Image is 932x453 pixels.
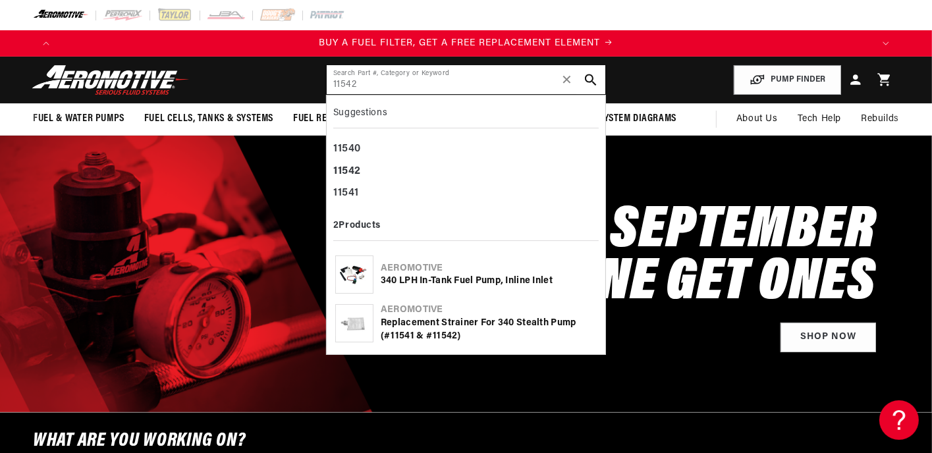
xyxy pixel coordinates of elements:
summary: Rebuilds [851,103,909,135]
summary: Tech Help [788,103,851,135]
b: 11542 [333,166,361,176]
button: search button [576,65,605,94]
div: Suggestions [333,102,599,128]
div: Announcement [59,36,873,51]
span: System Diagrams [599,112,676,126]
summary: System Diagrams [589,103,686,134]
span: Tech Help [798,112,841,126]
a: Shop Now [781,323,876,352]
span: Fuel Cells, Tanks & Systems [144,112,273,126]
div: 340 LPH In-Tank Fuel Pump, Inline Inlet [381,275,597,288]
b: 11542 [433,331,457,341]
span: Fuel Regulators [293,112,370,126]
div: Aeromotive [381,304,597,317]
a: BUY A FUEL FILTER, GET A FREE REPLACEMENT ELEMENT [59,36,873,51]
h2: SHOP SEPTEMBER BUY ONE GET ONES [470,206,876,310]
div: 11540 [333,138,599,161]
a: About Us [726,103,788,135]
summary: Fuel Cells, Tanks & Systems [134,103,283,134]
div: Aeromotive [381,262,597,275]
input: Search by Part Number, Category or Keyword [327,65,605,94]
span: ✕ [561,69,573,90]
summary: Fuel & Water Pumps [23,103,134,134]
span: BUY A FUEL FILTER, GET A FREE REPLACEMENT ELEMENT [319,38,600,48]
img: Replacement Strainer for 340 Stealth Pump (#11541 & #11542) [336,311,373,336]
button: Translation missing: en.sections.announcements.previous_announcement [33,30,59,57]
button: PUMP FINDER [734,65,841,95]
img: Aeromotive [28,65,193,95]
b: 2 Products [333,221,381,230]
img: 340 LPH In-Tank Fuel Pump, Inline Inlet [336,263,373,288]
span: Rebuilds [861,112,899,126]
summary: Fuel Regulators [283,103,380,134]
div: 11541 [333,182,599,205]
span: About Us [736,114,778,124]
div: 2 of 4 [59,36,873,51]
div: Replacement Strainer for 340 Stealth Pump (#11541 & # ) [381,317,597,342]
span: Fuel & Water Pumps [33,112,124,126]
button: Translation missing: en.sections.announcements.next_announcement [873,30,899,57]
